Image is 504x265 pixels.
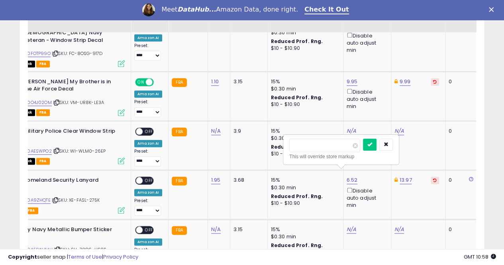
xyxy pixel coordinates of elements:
b: Military Police Clear Window Strip [23,128,120,137]
div: 15% [271,226,337,233]
div: $0.30 min [271,135,337,142]
span: | SKU: FC-8OSG-917D [52,50,102,57]
span: OFF [153,79,165,85]
span: FBA [25,207,38,214]
div: Amazon AI [134,140,162,147]
b: Reduced Prof. Rng. [271,143,323,150]
div: Disable auto adjust min [347,186,385,209]
div: 0 [449,78,473,85]
a: Privacy Policy [103,253,138,261]
div: Amazon AI [134,90,162,98]
div: ASIN: [5,78,125,115]
div: 0 [449,128,473,135]
div: 15% [271,177,337,184]
a: Check It Out [304,6,349,14]
small: FBA [172,177,186,185]
b: Fly Navy Metallic Bumper Sticker [23,226,120,236]
a: N/A [394,226,404,234]
a: N/A [211,226,221,234]
div: Disable auto adjust min [347,31,385,54]
small: FBA [172,226,186,235]
a: N/A [347,226,356,234]
img: Profile image for Georgie [142,4,155,16]
div: Fulfillable Quantity [449,4,476,20]
a: 1.10 [211,78,219,86]
div: Preset: [134,43,162,61]
div: Preset: [134,149,162,167]
a: N/A [394,127,404,135]
b: Reduced Prof. Rng. [271,38,323,45]
div: 3.9 [233,128,261,135]
div: Preset: [134,99,162,117]
b: Homeland Security Lanyard [23,177,120,186]
a: N/A [211,127,221,135]
a: 6.52 [347,176,358,184]
div: $0.30 min [271,29,337,36]
a: N/A [347,127,356,135]
span: FBA [36,61,50,67]
a: B00O4J02OM [22,99,52,106]
b: Reduced Prof. Rng. [271,94,323,101]
strong: Copyright [8,253,37,261]
div: Preset: [134,198,162,216]
b: [PERSON_NAME] [DEMOGRAPHIC_DATA] Navy Veteran - Window Strip Decal [23,22,120,46]
div: Meet Amazon Data, done right. [161,6,298,14]
div: Close [489,7,497,12]
span: | SKU: XE-FASL-275K [52,197,100,203]
div: $0.30 min [271,233,337,240]
span: ON [136,79,146,85]
span: | SKU: WI-WLM0-26EP [53,148,106,154]
b: [PERSON_NAME] My Brother is in The Air Force Decal [22,78,119,95]
small: FBA [172,78,186,87]
span: FBA [36,158,50,165]
div: 3.68 [233,177,261,184]
div: $0.30 min [271,184,337,191]
i: This overrides the store level Dynamic Max Price for this listing [394,79,398,84]
i: DataHub... [177,6,216,13]
i: Revert to store-level Dynamic Max Price [433,178,437,182]
i: This overrides the store level Dynamic Max Price for this listing [394,177,398,183]
a: B00A9ZHQTE [22,197,51,204]
a: B00AESWPO2 [22,148,52,155]
div: Amazon AI [134,238,162,245]
div: ASIN: [5,128,125,164]
div: $10 - $10.90 [271,45,337,52]
div: $10 - $10.90 [271,200,337,207]
i: Revert to store-level Dynamic Max Price [433,80,437,84]
div: $10 - $10.90 [271,101,337,108]
div: This will override store markup [289,153,393,161]
a: Terms of Use [68,253,102,261]
span: 2025-10-7 10:58 GMT [464,253,496,261]
div: 3.15 [233,78,261,85]
span: | SKU: VM-UR8K-LE3A [53,99,104,106]
b: Reduced Prof. Rng. [271,193,323,200]
span: OFF [143,177,155,184]
div: 15% [271,78,337,85]
div: Amazon AI [134,34,162,41]
a: B00FOTP99O [22,50,51,57]
div: seller snap | | [8,253,138,261]
div: ASIN: [5,177,125,213]
a: 9.99 [400,78,411,86]
div: $10 - $10.90 [271,151,337,157]
div: Disable auto adjust min [347,87,385,110]
div: 0 [449,226,473,233]
div: 0 [449,177,473,184]
div: 3.15 [233,226,261,233]
div: Fulfillment Cost [233,4,264,20]
a: 1.95 [211,176,221,184]
div: $0.30 min [271,85,337,92]
span: OFF [143,128,155,135]
div: Amazon AI [134,189,162,196]
div: 15% [271,128,337,135]
a: 9.95 [347,78,358,86]
a: 13.97 [400,176,412,184]
span: OFF [143,227,155,234]
small: FBA [172,128,186,136]
span: FBA [36,109,50,116]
